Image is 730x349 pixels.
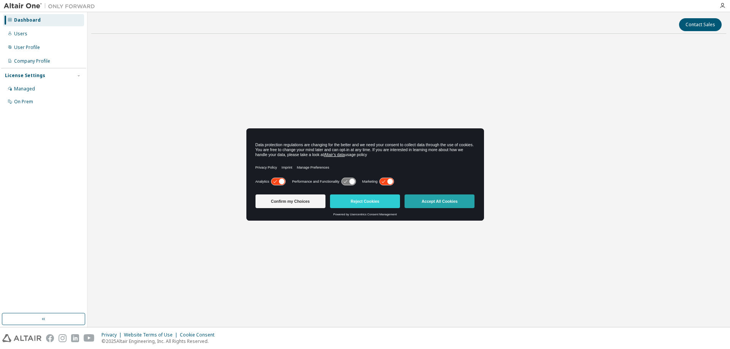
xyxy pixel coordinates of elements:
div: Website Terms of Use [124,332,180,338]
div: Managed [14,86,35,92]
img: linkedin.svg [71,334,79,342]
div: Company Profile [14,58,50,64]
div: User Profile [14,44,40,51]
img: youtube.svg [84,334,95,342]
div: Dashboard [14,17,41,23]
div: Privacy [102,332,124,338]
img: altair_logo.svg [2,334,41,342]
div: Users [14,31,27,37]
div: Cookie Consent [180,332,219,338]
p: © 2025 Altair Engineering, Inc. All Rights Reserved. [102,338,219,344]
img: facebook.svg [46,334,54,342]
img: instagram.svg [59,334,67,342]
button: Contact Sales [679,18,722,31]
div: On Prem [14,99,33,105]
div: License Settings [5,73,45,79]
img: Altair One [4,2,99,10]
